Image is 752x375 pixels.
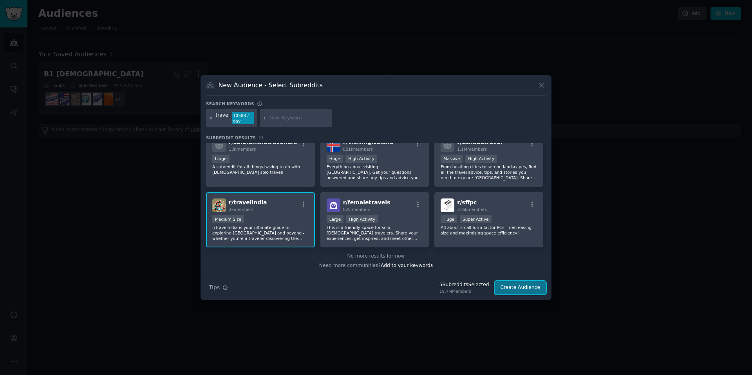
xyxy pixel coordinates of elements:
span: r/ sffpc [457,199,477,206]
div: Super Active [460,215,492,223]
div: Large [212,155,230,163]
div: Huge [327,155,343,163]
div: 10588 / day [232,112,254,124]
span: r/ femaletravels [343,199,390,206]
p: All about small form factor PCs – decreasing size and maximizing space efficiency! [441,225,537,236]
span: r/ travelindia [229,199,267,206]
div: Massive [441,155,463,163]
span: Add to your keywords [381,263,433,268]
p: This is a friendly space for solo [DEMOGRAPHIC_DATA] travelers. Share your experiences, get inspi... [327,225,423,241]
div: No more results for now [206,253,546,260]
img: VisitingIceland [327,138,340,152]
img: femaletravels [327,198,340,212]
div: 19.7M Members [439,288,489,294]
p: Everything about visiting [GEOGRAPHIC_DATA]. Get your questions answered and share any tips and a... [327,164,423,180]
div: High Activity [465,155,497,163]
img: travelindia [212,198,226,212]
span: 21 [258,135,264,140]
div: Large [327,215,344,223]
p: r/TravelIndia is your ultimate guide to exploring [GEOGRAPHIC_DATA] and beyond - whether you’re a... [212,225,309,241]
div: High Activity [345,155,377,163]
p: From bustling cities to serene landscapes, find all the travel advice, tips, and stories you need... [441,164,537,180]
div: Need more communities? [206,260,546,269]
span: 316k members [457,207,487,212]
button: Create Audience [495,281,546,294]
button: Tips [206,281,231,294]
div: Medium Size [212,215,244,223]
h3: New Audience - Select Subreddits [219,81,323,89]
img: sffpc [441,198,454,212]
div: Huge [441,215,457,223]
span: 82k members [343,207,370,212]
div: High Activity [346,215,378,223]
span: 13k members [229,147,256,151]
span: 821k members [343,147,373,151]
div: travel [216,112,230,124]
input: New Keyword [269,115,329,122]
p: A subreddit for all things having to do with [DEMOGRAPHIC_DATA] solo travel! [212,164,309,175]
span: 1.1M members [457,147,487,151]
span: 3k members [229,207,253,212]
div: 5 Subreddit s Selected [439,281,489,288]
h3: Search keywords [206,101,254,106]
span: Subreddit Results [206,135,256,141]
span: Tips [209,283,220,292]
